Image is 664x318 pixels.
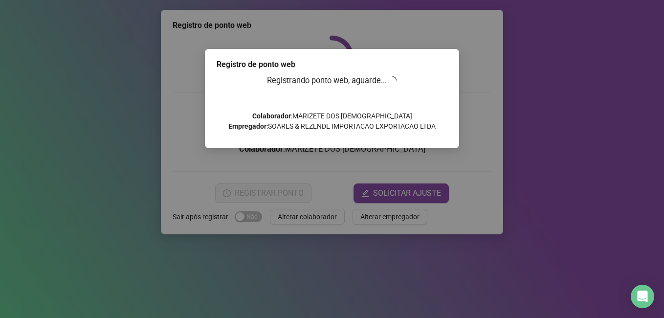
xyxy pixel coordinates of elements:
[228,122,266,130] strong: Empregador
[217,59,447,70] div: Registro de ponto web
[217,111,447,132] p: : MARIZETE DOS [DEMOGRAPHIC_DATA] : SOARES & REZENDE IMPORTACAO EXPORTACAO LTDA
[217,74,447,87] h3: Registrando ponto web, aguarde...
[631,285,654,308] div: Open Intercom Messenger
[252,112,291,120] strong: Colaborador
[387,75,398,86] span: loading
